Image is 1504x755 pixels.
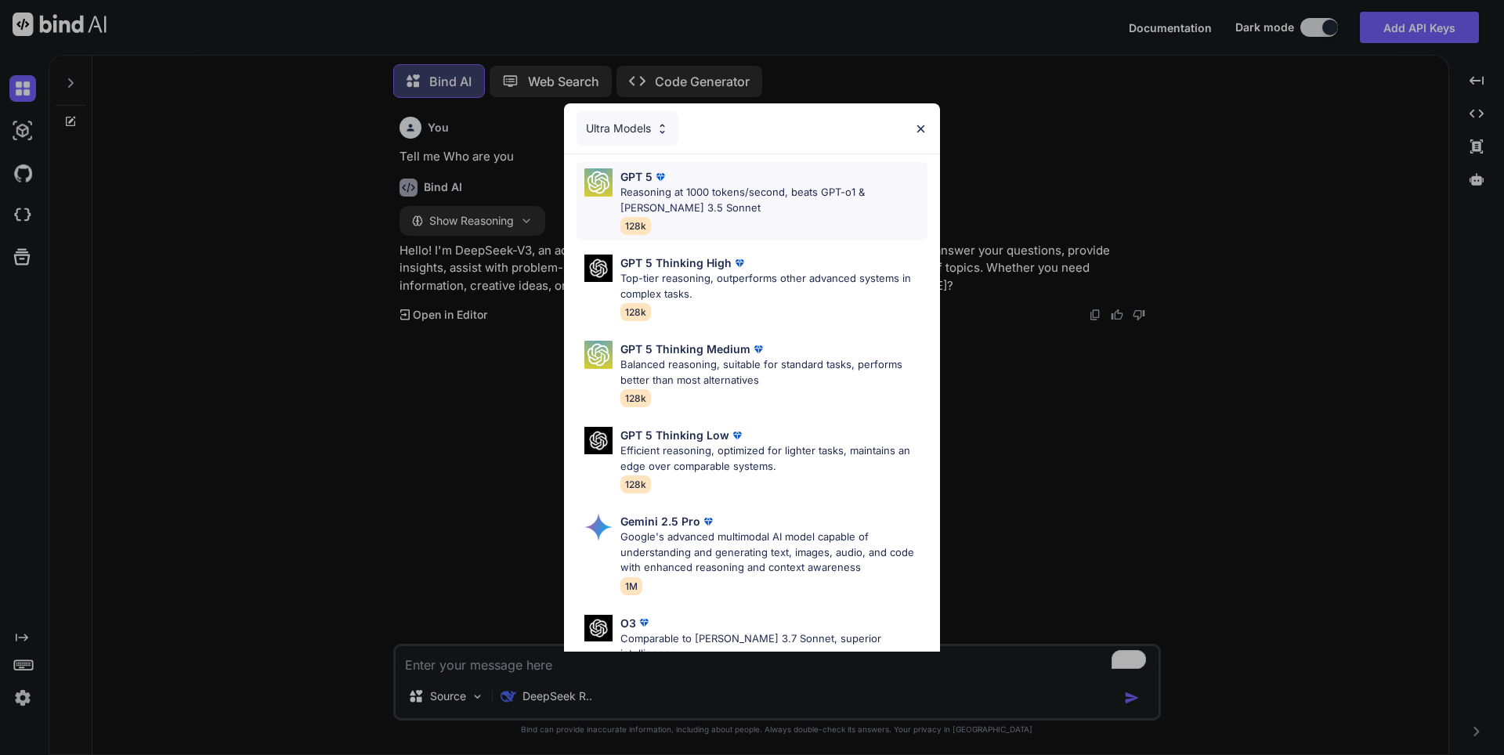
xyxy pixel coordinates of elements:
p: Efficient reasoning, optimized for lighter tasks, maintains an edge over comparable systems. [620,443,927,474]
p: GPT 5 [620,168,653,185]
div: Ultra Models [577,111,678,146]
span: 128k [620,217,651,235]
img: premium [636,615,652,630]
p: Balanced reasoning, suitable for standard tasks, performs better than most alternatives [620,357,927,388]
img: Pick Models [656,122,669,135]
p: GPT 5 Thinking Medium [620,341,750,357]
span: 128k [620,389,651,407]
img: Pick Models [584,513,613,541]
img: close [914,122,927,135]
p: Gemini 2.5 Pro [620,513,700,529]
p: Google's advanced multimodal AI model capable of understanding and generating text, images, audio... [620,529,927,576]
p: Comparable to [PERSON_NAME] 3.7 Sonnet, superior intelligence [620,631,927,662]
p: GPT 5 Thinking High [620,255,732,271]
img: Pick Models [584,168,613,197]
img: premium [729,428,745,443]
img: Pick Models [584,255,613,282]
img: premium [653,169,668,185]
img: premium [700,514,716,529]
p: O3 [620,615,636,631]
p: GPT 5 Thinking Low [620,427,729,443]
img: Pick Models [584,341,613,369]
span: 128k [620,475,651,493]
img: Pick Models [584,615,613,642]
span: 1M [620,577,642,595]
img: premium [750,341,766,357]
p: Top-tier reasoning, outperforms other advanced systems in complex tasks. [620,271,927,302]
img: premium [732,255,747,271]
p: Reasoning at 1000 tokens/second, beats GPT-o1 & [PERSON_NAME] 3.5 Sonnet [620,185,927,215]
img: Pick Models [584,427,613,454]
span: 128k [620,303,651,321]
